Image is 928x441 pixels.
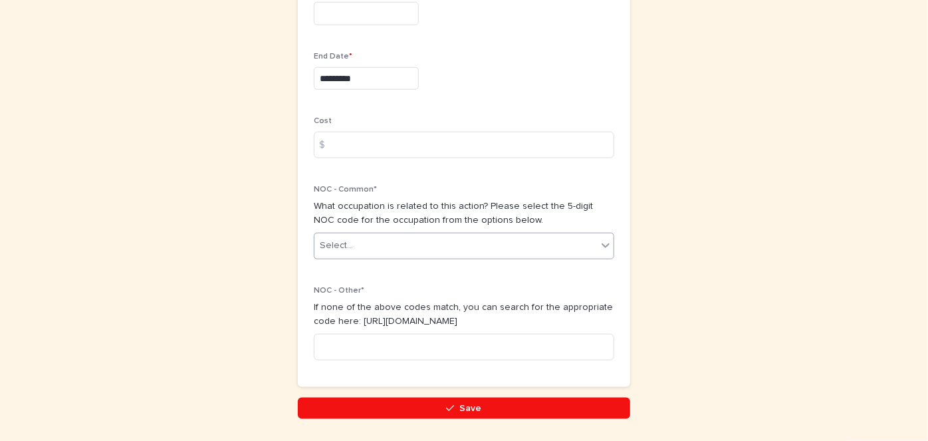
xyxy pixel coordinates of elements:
[314,287,364,295] span: NOC - Other*
[314,186,377,194] span: NOC - Common*
[314,53,352,61] span: End Date
[314,301,614,329] p: If none of the above codes match, you can search for the appropriate code here: [URL][DOMAIN_NAME]
[314,132,340,158] div: $
[460,404,482,413] span: Save
[314,200,614,227] p: What occupation is related to this action? Please select the 5-digit NOC code for the occupation ...
[320,239,353,253] div: Select...
[298,398,630,419] button: Save
[314,117,332,125] span: Cost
